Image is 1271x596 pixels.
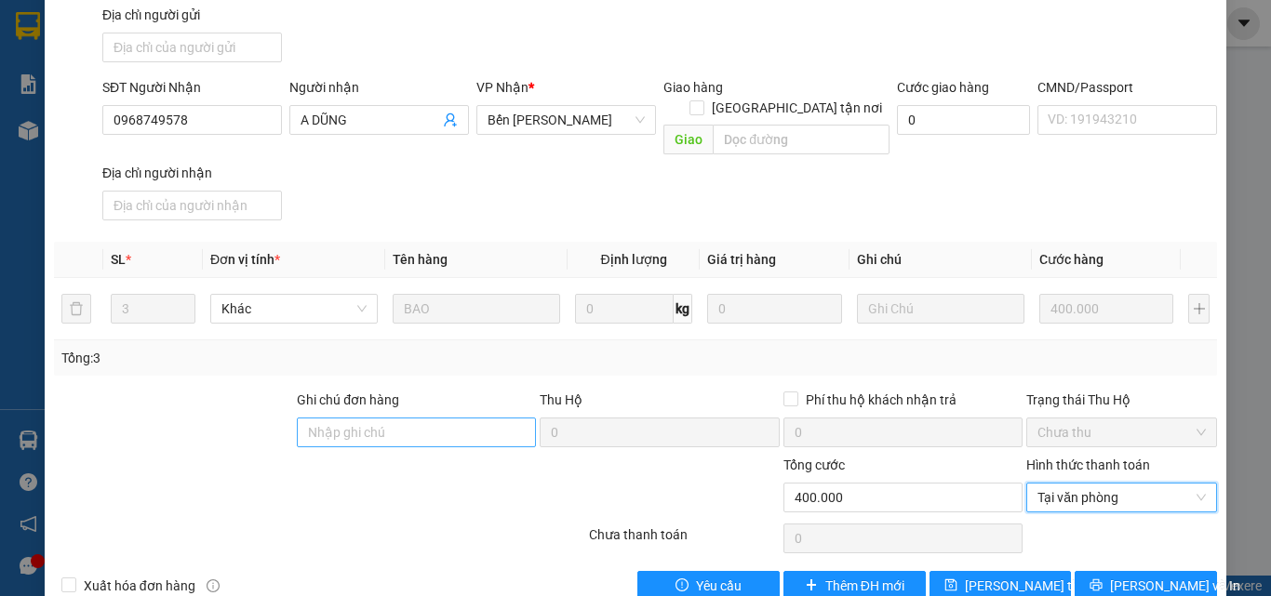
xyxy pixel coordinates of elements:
[76,576,203,596] span: Xuất hóa đơn hàng
[297,392,399,407] label: Ghi chú đơn hàng
[663,80,723,95] span: Giao hàng
[476,80,528,95] span: VP Nhận
[443,113,458,127] span: user-add
[1039,294,1173,324] input: 0
[61,348,492,368] div: Tổng: 3
[393,294,560,324] input: VD: Bàn, Ghế
[783,457,845,472] span: Tổng cước
[1188,294,1210,324] button: plus
[798,390,964,410] span: Phí thu hộ khách nhận trả
[663,125,713,154] span: Giao
[707,252,776,267] span: Giá trị hàng
[289,77,469,98] div: Người nhận
[102,33,282,62] input: Địa chỉ của người gửi
[707,294,841,324] input: 0
[704,98,890,118] span: [GEOGRAPHIC_DATA] tận nơi
[944,578,957,593] span: save
[1110,576,1240,596] span: [PERSON_NAME] và In
[1039,252,1104,267] span: Cước hàng
[676,578,689,593] span: exclamation-circle
[696,576,742,596] span: Yêu cầu
[600,252,666,267] span: Định lượng
[857,294,1024,324] input: Ghi Chú
[897,105,1030,135] input: Cước giao hàng
[210,252,280,267] span: Đơn vị tính
[393,252,448,267] span: Tên hàng
[1037,483,1206,511] span: Tại văn phòng
[221,295,367,323] span: Khác
[674,294,692,324] span: kg
[297,417,536,447] input: Ghi chú đơn hàng
[1026,390,1217,410] div: Trạng thái Thu Hộ
[111,252,126,267] span: SL
[1037,418,1206,446] span: Chưa thu
[102,77,282,98] div: SĐT Người Nhận
[102,5,282,25] div: Địa chỉ người gửi
[540,392,582,407] span: Thu Hộ
[1026,457,1150,472] label: Hình thức thanh toán
[850,242,1032,278] th: Ghi chú
[488,106,645,134] span: Bến Xe Ngọc Hồi
[897,80,989,95] label: Cước giao hàng
[965,576,1114,596] span: [PERSON_NAME] thay đổi
[713,125,890,154] input: Dọc đường
[805,578,818,593] span: plus
[102,163,282,183] div: Địa chỉ người nhận
[587,524,782,557] div: Chưa thanh toán
[825,576,904,596] span: Thêm ĐH mới
[61,294,91,324] button: delete
[102,191,282,220] input: Địa chỉ của người nhận
[1090,578,1103,593] span: printer
[1037,77,1217,98] div: CMND/Passport
[207,579,220,592] span: info-circle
